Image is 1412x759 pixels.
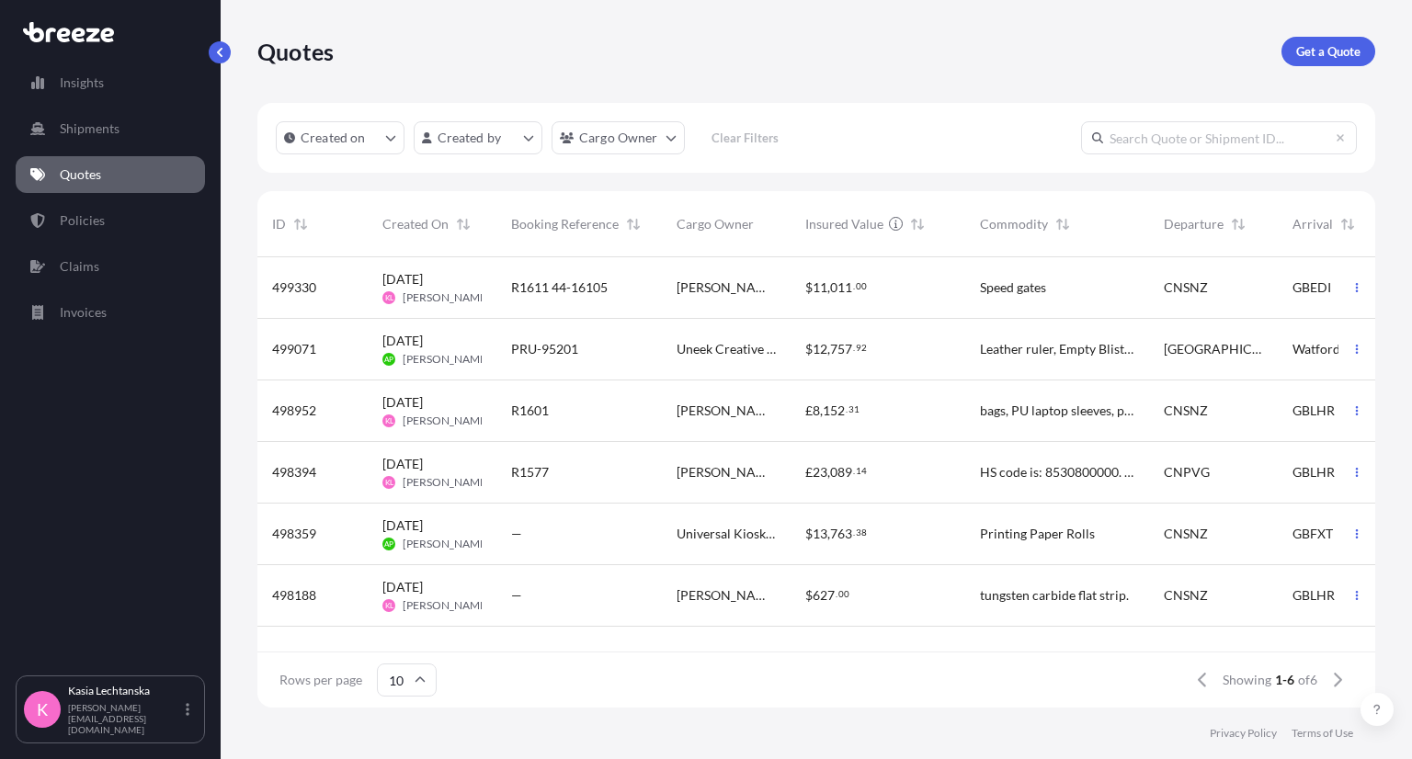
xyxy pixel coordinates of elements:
[827,466,830,479] span: ,
[1281,37,1375,66] a: Get a Quote
[1298,671,1317,689] span: of 6
[830,527,852,540] span: 763
[805,527,813,540] span: $
[830,343,852,356] span: 757
[980,586,1129,605] span: tungsten carbide flat strip.
[511,463,549,481] span: R1577
[677,215,754,233] span: Cargo Owner
[438,129,502,147] p: Created by
[1164,278,1208,297] span: CNSNZ
[68,702,182,735] p: [PERSON_NAME][EMAIL_ADDRESS][DOMAIN_NAME]
[579,129,658,147] p: Cargo Owner
[385,412,393,430] span: KL
[1292,278,1331,297] span: GBEDI
[290,213,312,235] button: Sort
[906,213,928,235] button: Sort
[813,466,827,479] span: 23
[805,589,813,602] span: $
[853,283,855,289] span: .
[1164,215,1224,233] span: Departure
[272,215,286,233] span: ID
[403,290,490,305] span: [PERSON_NAME]
[68,684,182,698] p: Kasia Lechtanska
[1210,726,1277,741] a: Privacy Policy
[511,402,549,420] span: R1601
[16,294,205,331] a: Invoices
[805,404,813,417] span: £
[301,129,366,147] p: Created on
[805,215,883,233] span: Insured Value
[414,121,542,154] button: createdBy Filter options
[813,343,827,356] span: 12
[1292,525,1333,543] span: GBFXT
[1052,213,1074,235] button: Sort
[384,350,393,368] span: AP
[60,303,107,322] p: Invoices
[622,213,644,235] button: Sort
[552,121,685,154] button: cargoOwner Filter options
[805,281,813,294] span: $
[403,598,490,613] span: [PERSON_NAME]
[1227,213,1249,235] button: Sort
[403,475,490,490] span: [PERSON_NAME]
[1292,340,1340,358] span: Watford
[452,213,474,235] button: Sort
[60,74,104,92] p: Insights
[1223,671,1271,689] span: Showing
[382,455,423,473] span: [DATE]
[1292,215,1333,233] span: Arrival
[16,110,205,147] a: Shipments
[1292,726,1353,741] a: Terms of Use
[16,64,205,101] a: Insights
[1337,213,1359,235] button: Sort
[60,119,120,138] p: Shipments
[382,393,423,412] span: [DATE]
[980,463,1134,481] span: HS code is: 8530800000. As it is highways traffic signage.
[813,404,820,417] span: 8
[1292,463,1335,481] span: GBLHR
[511,340,578,358] span: PRU-95201
[846,406,848,413] span: .
[382,215,449,233] span: Created On
[836,591,837,597] span: .
[805,466,813,479] span: £
[677,402,776,420] span: [PERSON_NAME] - PU
[382,332,423,350] span: [DATE]
[385,289,393,307] span: KL
[830,466,852,479] span: 089
[272,340,316,358] span: 499071
[677,586,776,605] span: [PERSON_NAME]
[694,123,797,153] button: Clear Filters
[853,468,855,474] span: .
[276,121,404,154] button: createdOn Filter options
[272,586,316,605] span: 498188
[827,281,830,294] span: ,
[1164,402,1208,420] span: CNSNZ
[677,340,776,358] span: Uneek Creative Group Ltd
[827,527,830,540] span: ,
[16,202,205,239] a: Policies
[272,463,316,481] span: 498394
[712,129,779,147] p: Clear Filters
[37,700,48,719] span: K
[385,473,393,492] span: KL
[677,278,776,297] span: [PERSON_NAME]
[856,468,867,474] span: 14
[677,525,776,543] span: Universal Kiosk Ltd
[257,37,334,66] p: Quotes
[1164,340,1263,358] span: [GEOGRAPHIC_DATA]
[385,596,393,615] span: KL
[827,343,830,356] span: ,
[1081,121,1357,154] input: Search Quote or Shipment ID...
[853,529,855,536] span: .
[16,248,205,285] a: Claims
[382,516,423,535] span: [DATE]
[853,345,855,351] span: .
[60,165,101,184] p: Quotes
[856,529,867,536] span: 38
[403,537,490,551] span: [PERSON_NAME]
[813,281,827,294] span: 11
[272,402,316,420] span: 498952
[830,281,852,294] span: 011
[823,404,845,417] span: 152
